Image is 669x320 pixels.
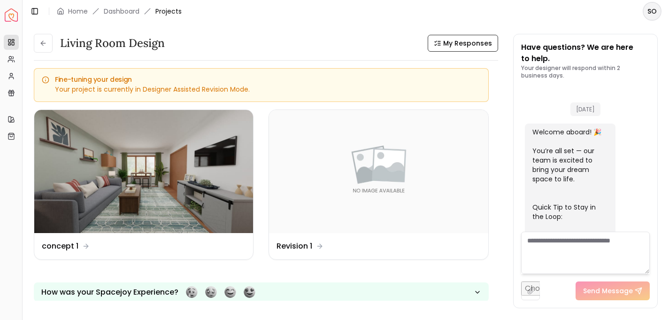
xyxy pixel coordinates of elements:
[155,7,182,16] span: Projects
[42,241,78,252] dd: concept 1
[34,109,254,260] a: concept 1concept 1
[428,35,498,52] button: My Responses
[443,39,492,48] span: My Responses
[57,7,182,16] nav: breadcrumb
[42,76,481,83] h5: Fine-tuning your design
[521,42,650,64] p: Have questions? We are here to help.
[34,110,253,233] img: concept 1
[643,2,661,21] button: SO
[5,8,18,22] a: Spacejoy
[269,110,488,233] img: Revision 1
[60,36,165,51] h3: Living Room design
[521,64,650,79] p: Your designer will respond within 2 business days.
[277,241,312,252] dd: Revision 1
[41,287,178,298] p: How was your Spacejoy Experience?
[570,102,600,116] span: [DATE]
[42,85,481,94] div: Your project is currently in Designer Assisted Revision Mode.
[5,8,18,22] img: Spacejoy Logo
[34,282,489,302] button: How was your Spacejoy Experience?Feeling terribleFeeling badFeeling goodFeeling awesome
[644,3,661,20] span: SO
[68,7,88,16] a: Home
[104,7,139,16] a: Dashboard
